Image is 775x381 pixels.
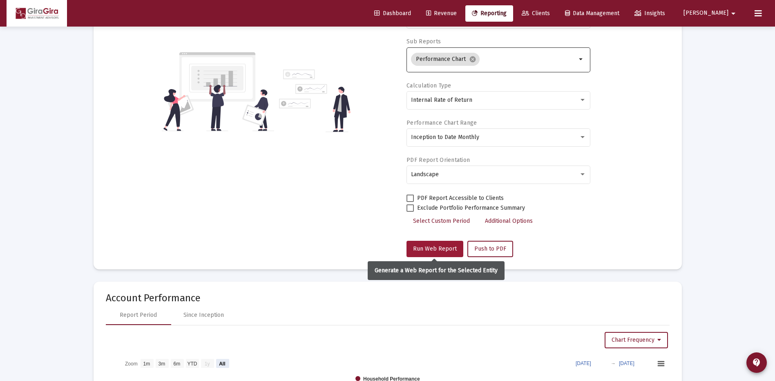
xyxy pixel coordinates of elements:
span: Clients [522,10,550,17]
text: All [219,361,225,366]
mat-icon: contact_support [752,358,762,368]
span: Additional Options [485,217,533,224]
span: Select Custom Period [413,217,470,224]
span: Data Management [565,10,619,17]
mat-card-title: Account Performance [106,294,670,302]
img: reporting-alt [279,69,351,132]
button: Run Web Report [406,241,463,257]
text: 1y [204,361,210,366]
mat-chip-list: Selection [411,51,576,67]
label: Calculation Type [406,82,451,89]
div: Since Inception [183,311,224,319]
span: Exclude Portfolio Performance Summary [417,203,525,213]
mat-chip: Performance Chart [411,53,480,66]
a: Dashboard [368,5,418,22]
a: Clients [515,5,556,22]
label: Performance Chart Range [406,119,477,126]
span: Inception to Date Monthly [411,134,479,141]
text: [DATE] [619,361,634,366]
mat-icon: arrow_drop_down [728,5,738,22]
button: Push to PDF [467,241,513,257]
mat-icon: cancel [469,56,476,63]
img: reporting [162,51,274,132]
button: [PERSON_NAME] [674,5,748,21]
span: Push to PDF [474,245,506,252]
span: Insights [634,10,665,17]
span: PDF Report Accessible to Clients [417,193,504,203]
text: 3m [158,361,165,366]
span: Dashboard [374,10,411,17]
text: → [611,361,616,366]
span: Chart Frequency [612,336,661,343]
span: [PERSON_NAME] [683,10,728,17]
span: Landscape [411,171,439,178]
a: Reporting [465,5,513,22]
a: Insights [628,5,672,22]
text: [DATE] [576,361,591,366]
span: Run Web Report [413,245,457,252]
text: 1m [143,361,150,366]
span: Reporting [472,10,507,17]
img: Dashboard [13,5,61,22]
label: PDF Report Orientation [406,157,470,164]
span: Revenue [426,10,457,17]
button: Chart Frequency [605,332,668,348]
div: Report Period [120,311,157,319]
text: YTD [187,361,197,366]
span: Internal Rate of Return [411,96,472,103]
text: 6m [173,361,180,366]
a: Revenue [420,5,463,22]
mat-icon: arrow_drop_down [576,54,586,64]
label: Sub Reports [406,38,441,45]
text: Zoom [125,361,138,366]
a: Data Management [558,5,626,22]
